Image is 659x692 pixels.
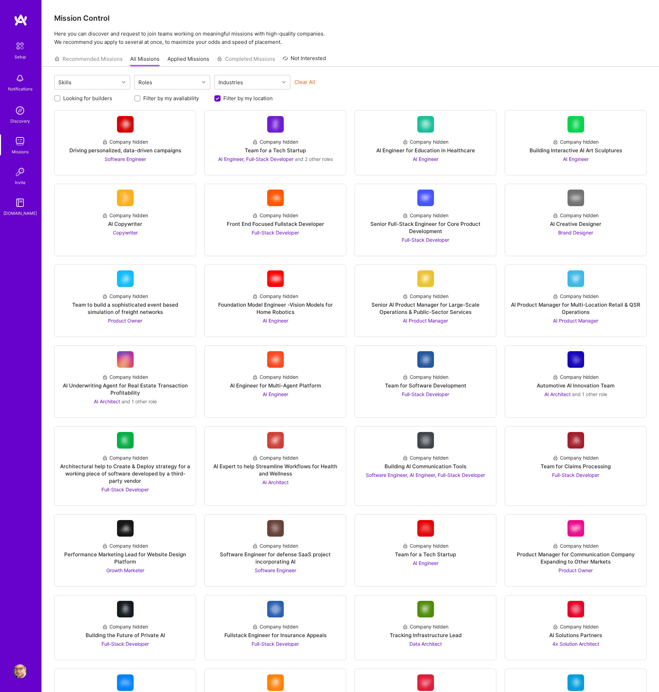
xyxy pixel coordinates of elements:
[108,220,142,228] div: AI Copywriter
[511,351,641,412] a: Company LogoCompany hiddenAutomotive AI Innovation TeamAI Architect and 1 other role
[267,351,284,368] img: Company Logo
[417,520,434,537] img: Company Logo
[11,664,29,678] a: User Avatar
[403,292,448,300] div: Company hidden
[108,318,142,324] span: Product Owner
[360,601,491,654] a: Company LogoCompany hiddenTracking Infrastructure LeadData Architect
[511,301,641,316] div: AI Product Manager for Multi-Location Retail & QSR Operations
[403,318,448,324] span: AI Product Manager
[550,220,601,228] div: AI Creative Designer
[13,71,27,85] img: bell
[13,134,27,148] img: teamwork
[86,632,165,639] div: Building the Future of Private AI
[360,270,491,331] a: Company LogoCompany hiddenSenior AI Product Manager for Large-Scale Operations & Public-Sector Se...
[552,472,599,478] span: Full-Stack Developer
[267,116,284,133] img: Company Logo
[117,351,134,368] img: Company Logo
[385,463,466,470] div: Building AI Communication Tools
[537,382,614,389] div: Automotive AI Innovation Team
[403,454,448,461] div: Company hidden
[417,351,434,368] img: Company Logo
[13,39,27,53] img: setup
[553,373,599,381] div: Company hidden
[210,270,340,331] a: Company LogoCompany hiddenFoundation Model Engineer -Vision Models for Home RoboticsAI Engineer
[210,190,340,250] a: Company LogoCompany hiddenFront End Focused Fullstack DeveloperFull-Stack Developer
[413,156,438,162] span: AI Engineer
[54,30,647,46] p: Here you can discover and request to join teams working on meaningful missions with high-quality ...
[390,632,462,639] div: Tracking Infrastructure Lead
[117,432,134,449] img: Company Logo
[10,117,30,125] div: Discovery
[60,520,190,581] a: Company LogoCompany hiddenPerformance Marketing Lead for Website Design PlatformGrowth Marketer
[8,85,32,93] div: Notifications
[360,432,491,500] a: Company LogoCompany hiddenBuilding AI Communication ToolsSoftware Engineer, AI Engineer, Full-Sta...
[563,156,589,162] span: AI Engineer
[102,138,148,145] div: Company hidden
[102,623,148,630] div: Company hidden
[553,138,599,145] div: Company hidden
[252,542,298,549] div: Company hidden
[252,138,298,145] div: Company hidden
[117,601,134,617] img: Company Logo
[210,432,340,500] a: Company LogoCompany hiddenAI Expert to help Streamline Workflows for Health and WellnessAI Architect
[224,632,327,639] div: Fullstack Engineer for Insurance Appeals
[102,292,148,300] div: Company hidden
[553,292,599,300] div: Company hidden
[511,520,641,581] a: Company LogoCompany hiddenProduct Manager for Communication Company Expanding to Other MarketsPro...
[568,116,584,133] img: Company Logo
[294,78,315,86] button: Clear All
[94,398,120,404] span: AI Architect
[553,623,599,630] div: Company hidden
[13,165,27,179] img: Invite
[117,190,134,206] img: Company Logo
[14,14,28,26] img: logo
[117,674,134,691] img: Company Logo
[360,116,491,170] a: Company LogoCompany hiddenAI Engineer for Education in HealthcareAI Engineer
[267,190,284,206] img: Company Logo
[262,479,289,485] span: AI Architect
[541,463,611,470] div: Team for Claims Processing
[511,551,641,565] div: Product Manager for Communication Company Expanding to Other Markets
[167,55,209,67] a: Applied Missions
[13,196,27,210] img: guide book
[395,551,456,558] div: Team for a Tech Startup
[13,104,27,117] img: discovery
[122,80,125,84] i: icon Chevron
[143,95,199,102] label: Filter by my availability
[402,237,449,243] span: Full-Stack Developer
[417,432,434,449] img: Company Logo
[360,301,491,316] div: Senior AI Product Manager for Large-Scale Operations & Public-Sector Services
[252,454,298,461] div: Company hidden
[210,351,340,412] a: Company LogoCompany hiddenAI Engineer for Multi-Agent PlatformAI Engineer
[376,147,475,154] div: AI Engineer for Education in Healthcare
[210,551,340,565] div: Software Engineer for defense SaaS project incorporating AI
[403,623,448,630] div: Company hidden
[360,520,491,581] a: Company LogoCompany hiddenTeam for a Tech StartupAI Engineer
[202,80,205,84] i: icon Chevron
[210,520,340,581] a: Company LogoCompany hiddenSoftware Engineer for defense SaaS project incorporating AISoftware Eng...
[252,373,298,381] div: Company hidden
[137,77,154,87] div: Roles
[267,674,284,691] img: Company Logo
[267,432,284,449] img: Company Logo
[409,641,442,647] span: Data Architect
[60,601,190,654] a: Company LogoCompany hiddenBuilding the Future of Private AIFull-Stack Developer
[530,147,622,154] div: Building Interactive AI Art Sculptures
[252,230,299,236] span: Full-Stack Developer
[60,190,190,250] a: Company LogoCompany hiddenAI CopywriterCopywriter
[568,674,584,691] img: Company Logo
[60,351,190,412] a: Company LogoCompany hiddenAI Underwriting Agent for Real Estate Transaction ProfitabilityAI Archi...
[417,601,434,617] img: Company Logo
[255,567,296,573] span: Software Engineer
[553,542,599,549] div: Company hidden
[101,641,149,647] span: Full-Stack Developer
[122,398,157,404] span: and 1 other role
[60,116,190,170] a: Company LogoCompany hiddenDriving personalized, data-driven campaignsSoftware Engineer
[267,270,284,287] img: Company Logo
[13,664,27,678] img: User Avatar
[568,190,584,206] img: Company Logo
[267,520,284,537] img: Company Logo
[295,156,333,162] span: and 2 other roles
[102,212,148,219] div: Company hidden
[559,567,593,573] span: Product Owner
